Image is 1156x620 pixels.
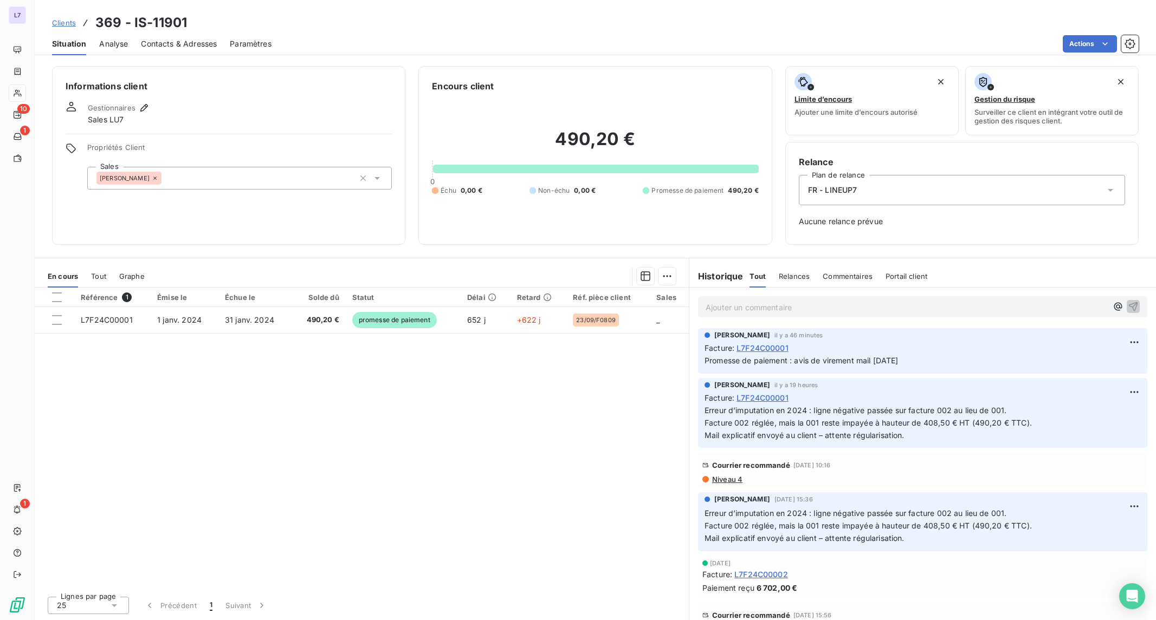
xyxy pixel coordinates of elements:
span: Promesse de paiement : avis de virement mail [DATE] [705,356,899,365]
span: 31 janv. 2024 [225,315,274,324]
span: 1 [210,600,212,611]
div: L7 [9,6,26,24]
span: Erreur d’imputation en 2024 : ligne négative passée sur facture 002 au lieu de 001. [705,406,1006,415]
span: [PERSON_NAME] [100,175,150,181]
span: Facture 002 réglée, mais la 001 reste impayée à hauteur de 408,50 € HT (490,20 € TTC). [705,418,1032,427]
span: L7F24C00002 [734,569,788,580]
span: [PERSON_NAME] [714,330,770,340]
span: Courrier recommandé [712,611,790,619]
button: Limite d’encoursAjouter une limite d’encours autorisé [785,66,959,135]
span: Gestion du risque [974,95,1035,103]
span: 10 [17,104,30,114]
span: Aucune relance prévue [799,216,1125,227]
span: Analyse [99,38,128,49]
span: Échu [441,186,456,195]
span: _ [656,315,660,324]
span: Courrier recommandé [712,461,790,469]
span: L7F24C00001 [737,342,789,354]
span: Limite d’encours [795,95,852,103]
button: Suivant [219,594,274,617]
div: Échue le [225,293,286,302]
span: [DATE] [710,560,731,566]
span: il y a 46 minutes [774,332,823,338]
span: Niveau 4 [711,475,742,484]
span: Paramètres [230,38,272,49]
h6: Relance [799,155,1125,168]
span: Mail explicatif envoyé au client – attente régularisation. [705,430,905,440]
span: [DATE] 15:56 [793,612,832,618]
span: Relances [779,272,810,280]
h6: Historique [689,270,744,283]
span: Promesse de paiement [651,186,724,195]
span: Portail client [886,272,927,280]
span: Paiement reçu [702,582,754,593]
button: Actions [1063,35,1117,53]
span: FR - LINEUP7 [808,185,857,195]
span: L7F24C00001 [737,392,789,403]
span: +622 j [517,315,541,324]
button: Précédent [138,594,203,617]
span: Clients [52,18,76,27]
span: 652 j [467,315,486,324]
span: Surveiller ce client en intégrant votre outil de gestion des risques client. [974,108,1129,125]
span: Non-échu [538,186,570,195]
span: Sales LU7 [88,114,124,125]
span: Mail explicatif envoyé au client – attente régularisation. [705,533,905,543]
span: Tout [750,272,766,280]
a: Clients [52,17,76,28]
span: promesse de paiement [352,312,437,328]
span: 1 [122,292,132,302]
span: Contacts & Adresses [141,38,217,49]
span: [DATE] 15:36 [774,496,813,502]
span: Erreur d’imputation en 2024 : ligne négative passée sur facture 002 au lieu de 001. [705,508,1006,518]
span: [PERSON_NAME] [714,380,770,390]
span: 490,20 € [728,186,758,195]
span: Facture : [702,569,732,580]
h2: 490,20 € [432,128,758,161]
div: Statut [352,293,454,302]
button: 1 [203,594,219,617]
h6: Encours client [432,80,494,93]
img: Logo LeanPay [9,596,26,614]
div: Référence [81,292,144,302]
div: Sales [656,293,682,302]
span: 25 [57,600,66,611]
span: Situation [52,38,86,49]
div: Émise le [157,293,212,302]
span: Ajouter une limite d’encours autorisé [795,108,918,116]
div: Réf. pièce client [573,293,643,302]
span: 0 [430,177,435,186]
span: il y a 19 heures [774,382,818,388]
span: Commentaires [823,272,873,280]
div: Open Intercom Messenger [1119,583,1145,609]
span: 490,20 € [298,315,339,325]
span: 1 janv. 2024 [157,315,202,324]
span: Facture : [705,392,734,403]
input: Ajouter une valeur [162,173,170,183]
button: Gestion du risqueSurveiller ce client en intégrant votre outil de gestion des risques client. [965,66,1139,135]
span: Tout [91,272,106,280]
span: Facture 002 réglée, mais la 001 reste impayée à hauteur de 408,50 € HT (490,20 € TTC). [705,521,1032,530]
div: Délai [467,293,504,302]
span: Graphe [119,272,145,280]
span: En cours [48,272,78,280]
span: 6 702,00 € [757,582,798,593]
div: Retard [517,293,560,302]
span: [DATE] 10:16 [793,462,831,468]
h6: Informations client [66,80,392,93]
span: [PERSON_NAME] [714,494,770,504]
span: L7F24C00001 [81,315,133,324]
span: 1 [20,126,30,135]
span: 1 [20,499,30,508]
h3: 369 - IS-11901 [95,13,187,32]
span: Gestionnaires [88,103,135,112]
span: Propriétés Client [87,143,392,158]
span: 0,00 € [574,186,596,195]
span: 23/09/F0809 [576,317,616,323]
span: Facture : [705,342,734,354]
div: Solde dû [298,293,339,302]
span: 0,00 € [461,186,482,195]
